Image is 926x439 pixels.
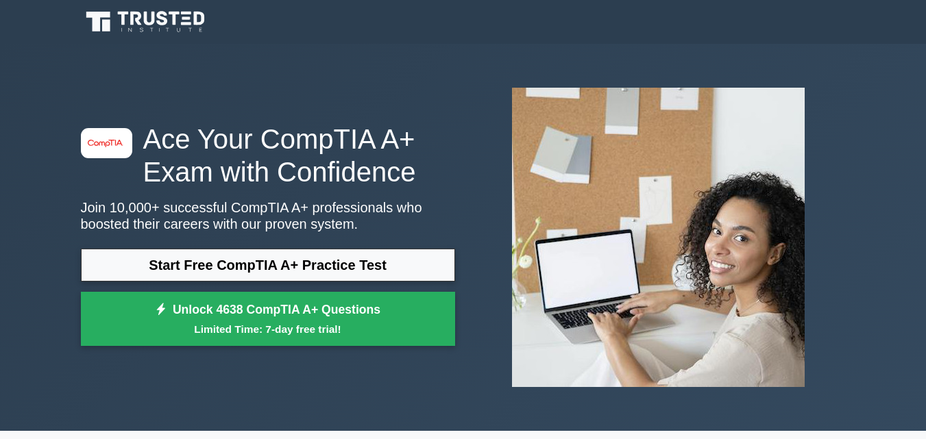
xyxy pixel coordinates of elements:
[81,249,455,281] a: Start Free CompTIA A+ Practice Test
[501,77,816,398] img: CompTIA A+ Preview
[81,199,455,232] p: Join 10,000+ successful CompTIA A+ professionals who boosted their careers with our proven system.
[98,321,438,337] small: Limited Time: 7-day free trial!
[81,123,455,188] h1: Ace Your CompTIA A+ Exam with Confidence
[81,292,455,347] a: Unlock 4638 CompTIA A+ QuestionsLimited Time: 7-day free trial!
